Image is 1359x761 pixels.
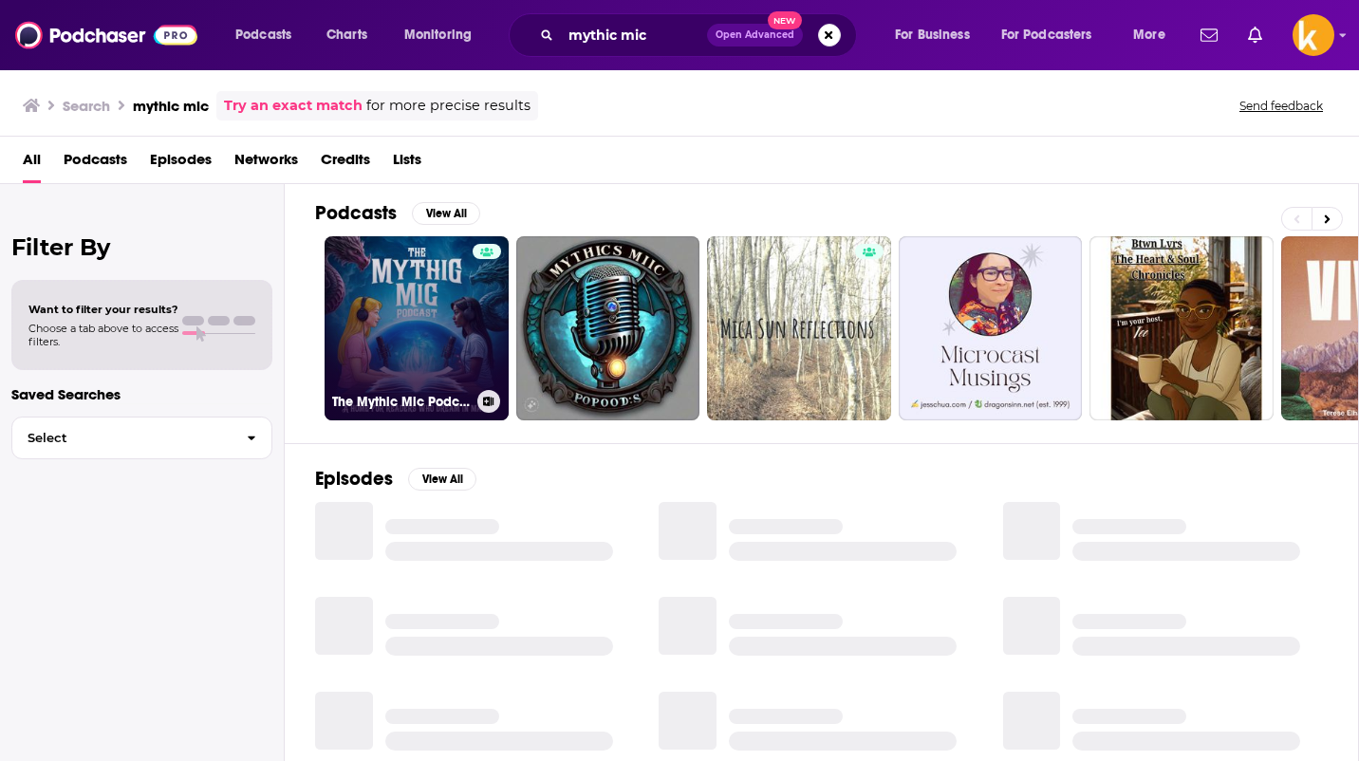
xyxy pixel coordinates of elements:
[23,144,41,183] a: All
[989,20,1120,50] button: open menu
[15,17,197,53] img: Podchaser - Follow, Share and Rate Podcasts
[150,144,212,183] a: Episodes
[1293,14,1334,56] img: User Profile
[882,20,994,50] button: open menu
[315,467,476,491] a: EpisodesView All
[1001,22,1092,48] span: For Podcasters
[315,201,397,225] h2: Podcasts
[28,303,178,316] span: Want to filter your results?
[1293,14,1334,56] span: Logged in as sshawan
[315,467,393,491] h2: Episodes
[28,322,178,348] span: Choose a tab above to access filters.
[63,97,110,115] h3: Search
[224,95,363,117] a: Try an exact match
[716,30,794,40] span: Open Advanced
[11,385,272,403] p: Saved Searches
[527,13,875,57] div: Search podcasts, credits, & more...
[895,22,970,48] span: For Business
[325,236,509,420] a: The Mythic Mic Podcast
[366,95,531,117] span: for more precise results
[561,20,707,50] input: Search podcasts, credits, & more...
[1193,19,1225,51] a: Show notifications dropdown
[404,22,472,48] span: Monitoring
[314,20,379,50] a: Charts
[1120,20,1189,50] button: open menu
[12,432,232,444] span: Select
[64,144,127,183] a: Podcasts
[1133,22,1165,48] span: More
[1234,98,1329,114] button: Send feedback
[408,468,476,491] button: View All
[133,97,209,115] h3: mythic mic
[11,417,272,459] button: Select
[326,22,367,48] span: Charts
[235,22,291,48] span: Podcasts
[412,202,480,225] button: View All
[234,144,298,183] a: Networks
[393,144,421,183] a: Lists
[1240,19,1270,51] a: Show notifications dropdown
[315,201,480,225] a: PodcastsView All
[332,394,470,410] h3: The Mythic Mic Podcast
[391,20,496,50] button: open menu
[768,11,802,29] span: New
[222,20,316,50] button: open menu
[1293,14,1334,56] button: Show profile menu
[707,24,803,46] button: Open AdvancedNew
[11,233,272,261] h2: Filter By
[321,144,370,183] a: Credits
